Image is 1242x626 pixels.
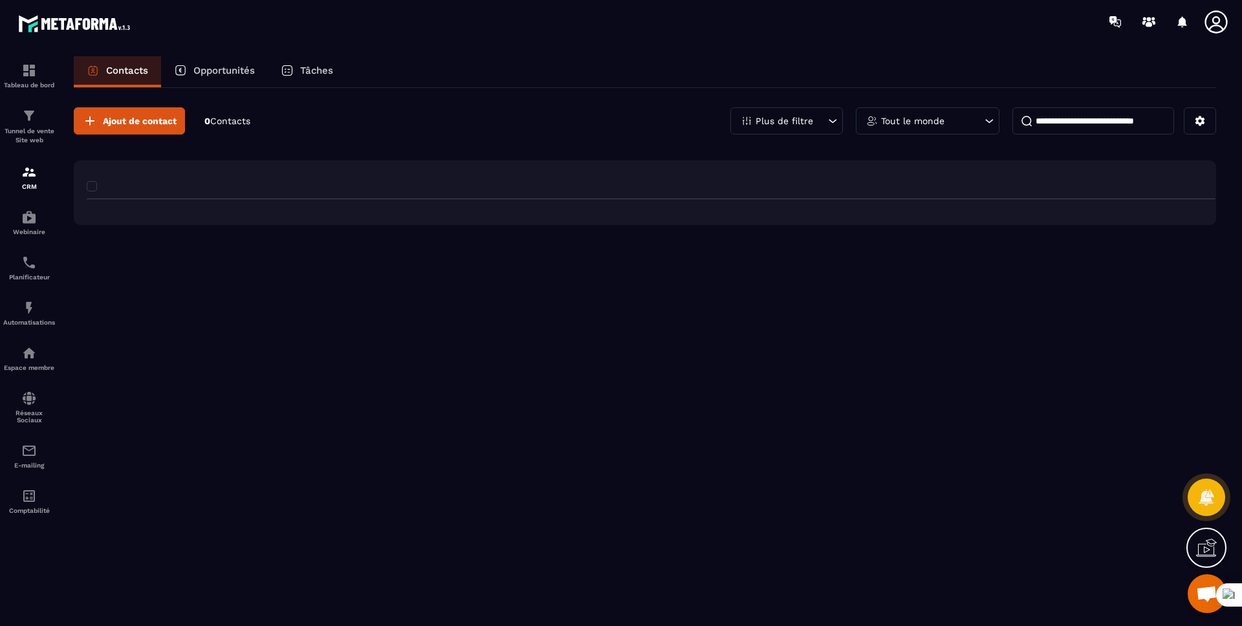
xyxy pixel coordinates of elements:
a: Tâches [268,56,346,87]
span: Contacts [210,116,250,126]
img: social-network [21,391,37,406]
img: automations [21,345,37,361]
p: Espace membre [3,364,55,371]
p: Tâches [300,65,333,76]
img: automations [21,300,37,316]
a: automationsautomationsWebinaire [3,200,55,245]
a: formationformationTunnel de vente Site web [3,98,55,155]
a: formationformationTableau de bord [3,53,55,98]
a: accountantaccountantComptabilité [3,479,55,524]
a: automationsautomationsEspace membre [3,336,55,381]
a: Contacts [74,56,161,87]
p: Opportunités [193,65,255,76]
p: Webinaire [3,228,55,235]
a: Opportunités [161,56,268,87]
p: E-mailing [3,462,55,469]
img: formation [21,63,37,78]
a: formationformationCRM [3,155,55,200]
button: Ajout de contact [74,107,185,135]
img: accountant [21,488,37,504]
a: automationsautomationsAutomatisations [3,290,55,336]
img: automations [21,210,37,225]
p: Réseaux Sociaux [3,409,55,424]
p: Tunnel de vente Site web [3,127,55,145]
p: Contacts [106,65,148,76]
img: logo [18,12,135,36]
p: Tout le monde [881,116,944,125]
a: social-networksocial-networkRéseaux Sociaux [3,381,55,433]
p: 0 [204,115,250,127]
p: Planificateur [3,274,55,281]
p: CRM [3,183,55,190]
a: emailemailE-mailing [3,433,55,479]
img: formation [21,164,37,180]
p: Plus de filtre [756,116,813,125]
div: Mở cuộc trò chuyện [1188,574,1226,613]
span: Ajout de contact [103,114,177,127]
p: Tableau de bord [3,81,55,89]
img: formation [21,108,37,124]
img: email [21,443,37,459]
img: scheduler [21,255,37,270]
p: Automatisations [3,319,55,326]
a: schedulerschedulerPlanificateur [3,245,55,290]
p: Comptabilité [3,507,55,514]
